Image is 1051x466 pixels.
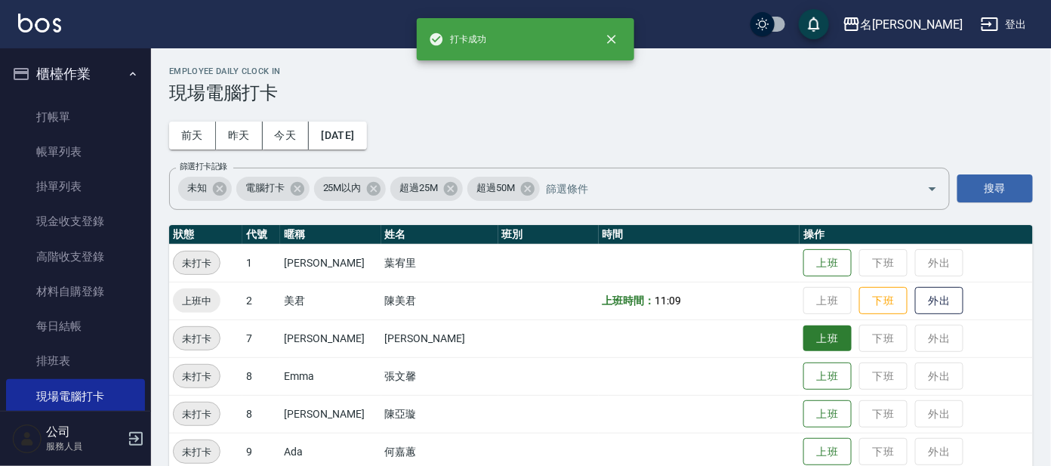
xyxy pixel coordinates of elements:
[429,32,486,47] span: 打卡成功
[390,181,447,196] span: 超過25M
[242,357,280,395] td: 8
[173,293,220,309] span: 上班中
[603,295,655,307] b: 上班時間：
[800,225,1033,245] th: 操作
[595,23,628,56] button: close
[242,319,280,357] td: 7
[599,225,800,245] th: 時間
[280,319,381,357] td: [PERSON_NAME]
[920,177,945,201] button: Open
[859,287,908,315] button: 下班
[498,225,599,245] th: 班別
[46,440,123,453] p: 服務人員
[178,181,216,196] span: 未知
[169,66,1033,76] h2: Employee Daily Clock In
[174,444,220,460] span: 未打卡
[314,177,387,201] div: 25M以內
[837,9,969,40] button: 名[PERSON_NAME]
[174,406,220,422] span: 未打卡
[174,369,220,384] span: 未打卡
[381,395,498,433] td: 陳亞璇
[381,282,498,319] td: 陳美君
[803,400,852,428] button: 上班
[6,100,145,134] a: 打帳單
[242,282,280,319] td: 2
[803,363,852,390] button: 上班
[236,177,310,201] div: 電腦打卡
[381,244,498,282] td: 葉宥里
[178,177,232,201] div: 未知
[280,395,381,433] td: [PERSON_NAME]
[467,181,524,196] span: 超過50M
[242,225,280,245] th: 代號
[915,287,963,315] button: 外出
[6,379,145,414] a: 現場電腦打卡
[381,225,498,245] th: 姓名
[390,177,463,201] div: 超過25M
[280,357,381,395] td: Emma
[6,344,145,378] a: 排班表
[957,174,1033,202] button: 搜尋
[6,204,145,239] a: 現金收支登錄
[861,15,963,34] div: 名[PERSON_NAME]
[803,326,852,352] button: 上班
[169,82,1033,103] h3: 現場電腦打卡
[216,122,263,150] button: 昨天
[180,161,227,172] label: 篩選打卡記錄
[46,424,123,440] h5: 公司
[242,395,280,433] td: 8
[381,319,498,357] td: [PERSON_NAME]
[263,122,310,150] button: 今天
[6,274,145,309] a: 材料自購登錄
[280,225,381,245] th: 暱稱
[309,122,366,150] button: [DATE]
[6,134,145,169] a: 帳單列表
[280,244,381,282] td: [PERSON_NAME]
[6,169,145,204] a: 掛單列表
[542,175,901,202] input: 篩選條件
[174,331,220,347] span: 未打卡
[236,181,294,196] span: 電腦打卡
[12,424,42,454] img: Person
[381,357,498,395] td: 張文馨
[6,239,145,274] a: 高階收支登錄
[6,54,145,94] button: 櫃檯作業
[18,14,61,32] img: Logo
[314,181,371,196] span: 25M以內
[242,244,280,282] td: 1
[169,225,242,245] th: 狀態
[169,122,216,150] button: 前天
[6,309,145,344] a: 每日結帳
[467,177,540,201] div: 超過50M
[174,255,220,271] span: 未打卡
[803,438,852,466] button: 上班
[803,249,852,277] button: 上班
[975,11,1033,39] button: 登出
[280,282,381,319] td: 美君
[655,295,682,307] span: 11:09
[799,9,829,39] button: save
